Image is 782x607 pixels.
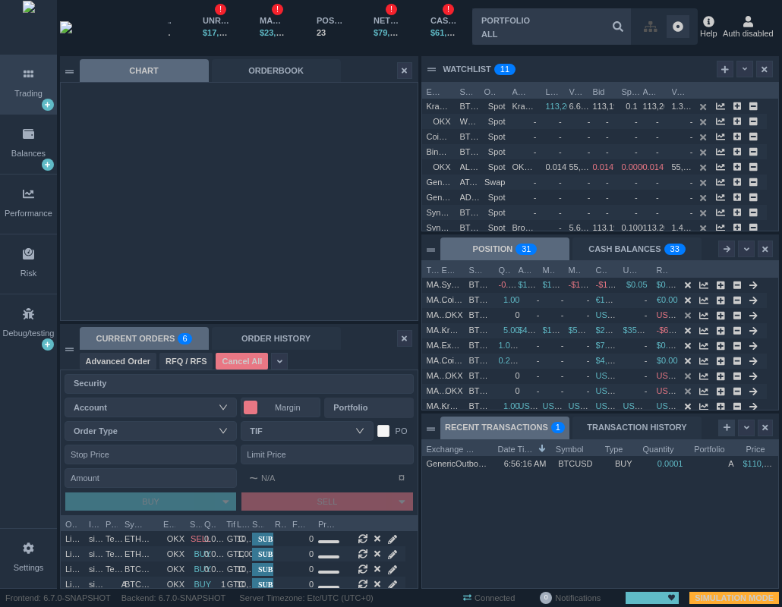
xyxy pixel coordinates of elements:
[272,4,283,15] sup: !
[643,223,699,232] span: 113,200.0000
[440,417,569,439] div: RECENT TRANSACTIONS
[587,341,590,350] span: -
[593,102,635,111] span: 113,199.9
[433,162,450,171] span: OKX
[472,8,631,45] input: ALL
[606,208,614,217] span: -
[723,27,774,40] span: Auth disabled
[445,371,462,380] span: OKX
[223,515,235,530] span: Tif
[498,440,534,455] span: Date Time
[399,469,405,487] span: ¤
[484,204,506,222] span: Spot
[260,400,315,415] span: Margin
[596,261,608,276] span: Cost
[182,333,187,348] p: 6
[275,515,287,530] span: Reason
[664,244,686,255] sup: 33
[203,28,289,37] span: $17,618,456.00734116
[460,219,481,237] span: BTCUSD
[551,422,565,433] sup: 1
[587,356,590,365] span: -
[635,117,643,126] span: -
[519,280,565,289] span: $113,713.40
[469,307,490,324] span: BTC29Z2023
[642,440,674,455] span: Quantity
[643,102,686,111] span: 113,200.0
[125,530,154,548] span: ETHUSDC
[623,326,670,335] span: $353,702.51
[142,497,159,506] span: BUY
[645,310,648,319] span: -
[519,326,560,335] span: $42,459.40
[61,83,418,320] iframe: advanced chart TradingView widget
[14,87,43,100] div: Trading
[60,21,72,33] img: wyden_logotype_white.svg
[494,64,516,75] sup: 11
[692,440,725,455] span: Portfolio
[469,352,490,370] span: BTCUSD
[427,307,448,324] span: MARGIN
[433,117,450,126] span: OKX
[622,162,657,171] span: 0.00002
[427,193,493,202] span: GenericOutbound
[469,322,490,339] span: BTCUSD
[223,530,244,548] span: GTC
[672,162,698,171] span: 55,640
[543,280,589,289] span: $113,200.00
[427,459,493,468] span: GenericOutbound
[460,174,481,191] span: ATAUSDT
[106,576,127,593] span: A
[543,261,555,276] span: Market Price
[569,326,615,335] span: $565,999.50
[65,468,237,488] input: Amount
[65,445,237,464] input: Stop Price
[249,469,258,487] span: ~
[645,295,648,304] span: -
[543,401,610,410] span: USDC 113,234.10
[596,310,632,319] span: USDT 0.0
[559,117,567,126] span: -
[125,576,154,593] span: BTCUSDC
[460,98,481,115] span: BTCUSD
[657,310,696,319] span: USDT -6.4
[556,455,593,473] span: BTCUSD
[512,223,556,232] span: BrokerDesk
[569,280,597,289] span: -$11.32
[460,83,472,98] span: Symbol
[442,356,493,365] span: Coinbase Pro
[537,356,540,365] span: -
[559,223,567,232] span: -
[215,4,226,15] sup: !
[561,356,564,365] span: -
[484,174,506,191] span: Swap
[427,223,461,232] span: Synthetic
[252,515,264,530] span: Status
[587,295,590,304] span: -
[623,261,639,276] span: Unrealized P&L
[635,178,643,187] span: -
[692,455,734,473] span: A
[484,189,506,206] span: Spot
[484,159,506,176] span: Spot
[596,401,639,410] span: USDC 1.00
[190,515,202,530] span: Side
[106,530,127,548] span: Testing
[622,83,643,98] span: Spread
[657,401,699,410] span: USDC 0.00
[505,64,509,79] p: 1
[427,337,448,354] span: MARGIN
[512,102,539,111] span: Kraken
[204,515,216,530] span: Quantity
[499,341,525,350] span: 1.0001
[442,401,468,410] span: Kraken
[460,113,481,131] span: WBTCUSDT
[443,63,491,76] div: WATCHLIST
[537,295,540,304] span: -
[656,193,664,202] span: -
[635,193,643,202] span: -
[469,367,490,385] span: BTC29U2023
[427,147,484,156] span: Binance Global
[89,546,110,563] span: sim867.0
[241,492,391,511] button: SELL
